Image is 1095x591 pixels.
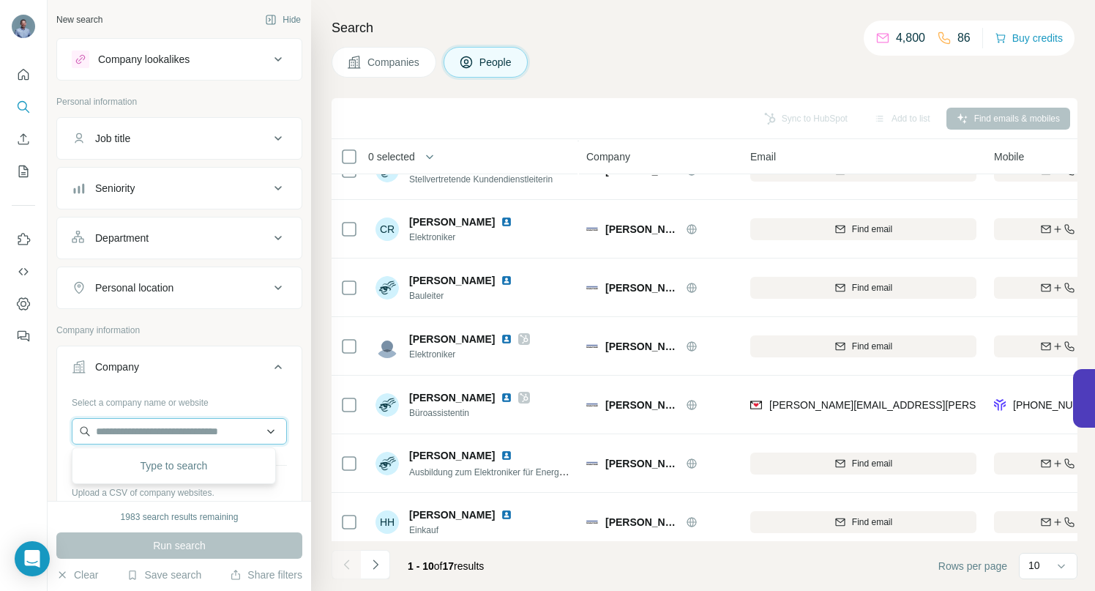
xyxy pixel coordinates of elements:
img: Avatar [375,452,399,475]
img: LinkedIn logo [501,392,512,404]
img: LinkedIn logo [501,333,512,345]
span: 1 - 10 [408,560,434,572]
button: Personal location [57,270,302,305]
p: Personal information [56,95,302,108]
button: Dashboard [12,291,35,317]
button: Enrich CSV [12,126,35,152]
button: Department [57,220,302,256]
button: Save search [127,568,201,582]
h4: Search [332,18,1077,38]
button: Job title [57,121,302,156]
button: Company [57,349,302,390]
p: Upload a CSV of company websites. [72,486,287,499]
p: Your list is private and won't be saved or shared. [72,499,287,513]
span: Elektroniker [409,231,518,244]
span: Find email [852,516,892,529]
img: Avatar [375,393,399,417]
button: Find email [750,511,976,533]
span: Einkauf [409,524,518,537]
span: Büroassistentin [409,406,530,420]
p: Company information [56,324,302,337]
span: results [408,560,484,572]
span: [PERSON_NAME] [605,339,679,354]
div: Select a company name or website [72,390,287,409]
span: [PERSON_NAME] [605,398,679,412]
img: Avatar [375,335,399,358]
img: LinkedIn logo [501,216,512,228]
span: [PERSON_NAME] [409,332,495,346]
button: Search [12,94,35,120]
span: Company [586,149,630,164]
span: Rows per page [938,559,1007,573]
button: Use Surfe API [12,259,35,285]
div: Type to search [75,451,272,480]
p: 4,800 [896,29,925,47]
span: Find email [852,457,892,470]
button: My lists [12,158,35,185]
button: Find email [750,335,976,357]
span: Find email [852,340,892,353]
span: [PERSON_NAME] [409,273,495,288]
span: Find email [852,281,892,294]
button: Seniority [57,171,302,206]
div: Company lookalikes [98,52,190,67]
span: Ausbildung zum Elektroniker für Energie- und Gebäudetechnik [409,466,652,477]
img: provider findymail logo [750,398,762,412]
div: 1983 search results remaining [121,510,239,524]
span: Stellvertretende Kundendienstleiterin [409,174,553,185]
div: Seniority [95,181,135,196]
img: Avatar [12,15,35,38]
img: Logo of Schubert [586,516,598,528]
span: Find email [852,223,892,236]
button: Hide [255,9,311,31]
button: Buy credits [995,28,1063,48]
img: Logo of Schubert [586,223,598,235]
span: Mobile [994,149,1024,164]
span: [PERSON_NAME] [605,456,679,471]
button: Find email [750,218,976,240]
button: Share filters [230,568,302,582]
img: Avatar [375,276,399,300]
button: Use Surfe on LinkedIn [12,226,35,253]
button: Clear [56,568,98,582]
img: Logo of Schubert [586,399,598,411]
span: [PERSON_NAME] [605,222,679,237]
span: 17 [443,560,455,572]
img: Logo of Schubert [586,341,598,352]
span: of [434,560,443,572]
div: Personal location [95,280,173,295]
span: Bauleiter [409,289,518,302]
div: CR [375,218,399,241]
span: 0 selected [368,149,415,164]
span: [PERSON_NAME] [605,280,679,295]
span: [PERSON_NAME] [409,508,495,522]
span: [PERSON_NAME] [409,390,495,405]
div: New search [56,13,102,26]
div: Company [95,360,139,374]
button: Company lookalikes [57,42,302,77]
button: Navigate to next page [361,550,390,579]
div: HH [375,510,399,534]
div: Department [95,231,149,245]
button: Quick start [12,62,35,88]
button: Find email [750,277,976,299]
img: Logo of Schubert [586,282,598,294]
p: 86 [957,29,971,47]
p: 10 [1028,558,1040,573]
div: Open Intercom Messenger [15,541,50,576]
img: LinkedIn logo [501,509,512,521]
button: Find email [750,453,976,475]
img: Logo of Schubert [586,458,598,469]
span: Email [750,149,776,164]
span: Companies [367,55,421,70]
span: [PERSON_NAME] [409,448,495,463]
button: Feedback [12,323,35,349]
span: [PERSON_NAME] [409,215,495,229]
img: provider forager logo [994,398,1006,412]
span: People [479,55,513,70]
span: Elektroniker [409,348,530,361]
img: LinkedIn logo [501,450,512,461]
span: [PERSON_NAME] [605,515,679,529]
div: Job title [95,131,130,146]
img: LinkedIn logo [501,275,512,286]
